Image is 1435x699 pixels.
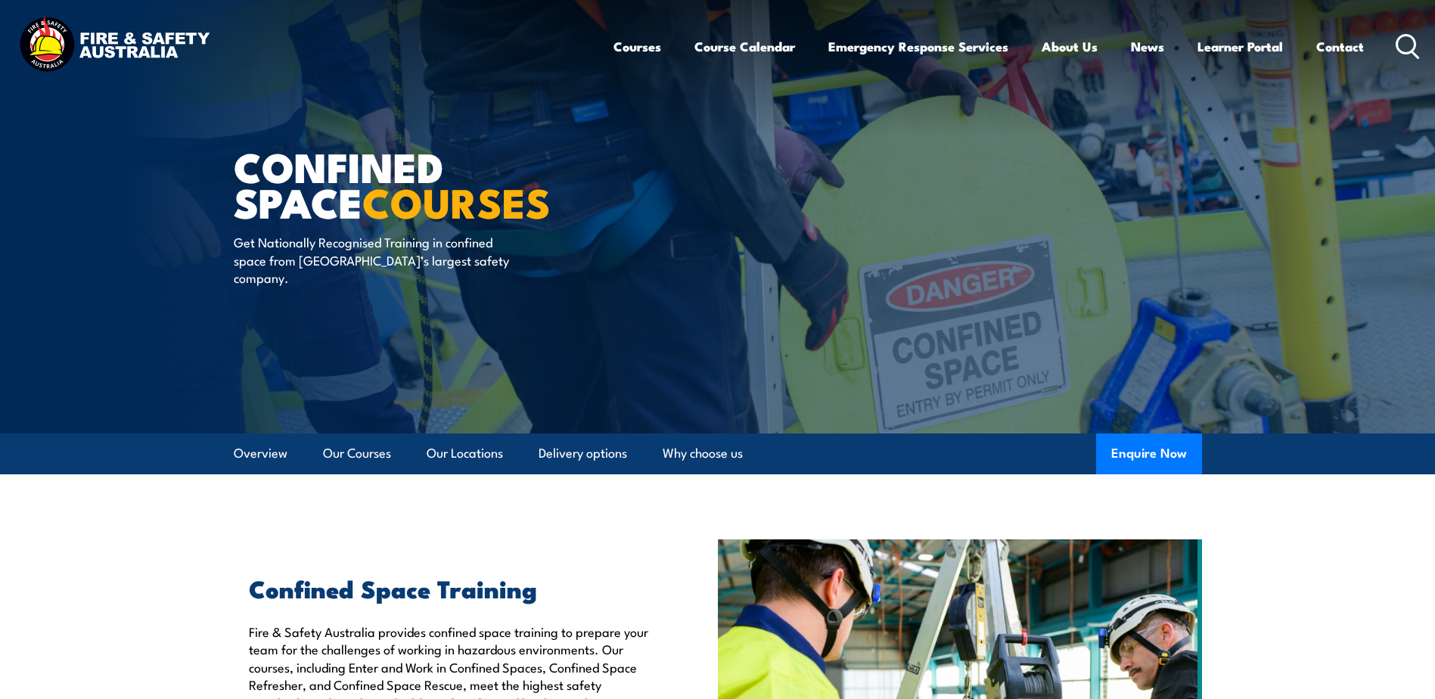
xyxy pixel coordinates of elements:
a: About Us [1042,26,1098,67]
a: Overview [234,433,287,474]
a: Delivery options [539,433,627,474]
h2: Confined Space Training [249,577,648,598]
h1: Confined Space [234,148,607,219]
a: Emergency Response Services [828,26,1008,67]
a: Contact [1316,26,1364,67]
a: Courses [613,26,661,67]
a: Why choose us [663,433,743,474]
a: Learner Portal [1197,26,1283,67]
a: Course Calendar [694,26,795,67]
a: Our Courses [323,433,391,474]
button: Enquire Now [1096,433,1202,474]
strong: COURSES [362,169,551,232]
p: Get Nationally Recognised Training in confined space from [GEOGRAPHIC_DATA]’s largest safety comp... [234,233,510,286]
a: Our Locations [427,433,503,474]
a: News [1131,26,1164,67]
